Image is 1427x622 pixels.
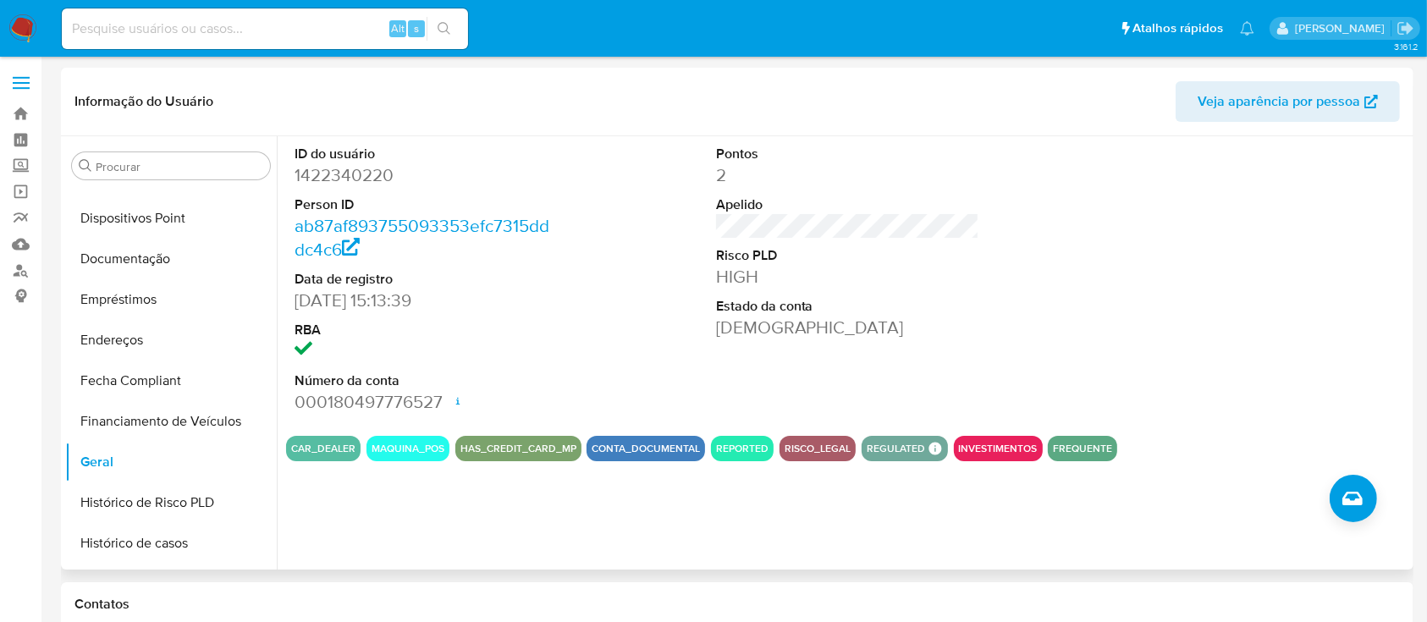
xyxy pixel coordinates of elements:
[295,163,559,187] dd: 1422340220
[295,270,559,289] dt: Data de registro
[96,159,263,174] input: Procurar
[65,361,277,401] button: Fecha Compliant
[65,198,277,239] button: Dispositivos Point
[716,246,980,265] dt: Risco PLD
[1397,19,1414,37] a: Sair
[295,213,549,261] a: ab87af893755093353efc7315dddc4c6
[427,17,461,41] button: search-icon
[295,195,559,214] dt: Person ID
[716,316,980,339] dd: [DEMOGRAPHIC_DATA]
[74,93,213,110] h1: Informação do Usuário
[716,297,980,316] dt: Estado da conta
[65,564,277,604] button: Histórico de conversas
[414,20,419,36] span: s
[716,265,980,289] dd: HIGH
[716,145,980,163] dt: Pontos
[65,239,277,279] button: Documentação
[1132,19,1223,37] span: Atalhos rápidos
[295,321,559,339] dt: RBA
[1295,20,1391,36] p: laisa.felismino@mercadolivre.com
[716,195,980,214] dt: Apelido
[65,401,277,442] button: Financiamento de Veículos
[65,320,277,361] button: Endereços
[65,482,277,523] button: Histórico de Risco PLD
[65,442,277,482] button: Geral
[295,289,559,312] dd: [DATE] 15:13:39
[391,20,405,36] span: Alt
[65,523,277,564] button: Histórico de casos
[65,279,277,320] button: Empréstimos
[62,18,468,40] input: Pesquise usuários ou casos...
[79,159,92,173] button: Procurar
[1240,21,1254,36] a: Notificações
[716,163,980,187] dd: 2
[1198,81,1360,122] span: Veja aparência por pessoa
[295,372,559,390] dt: Número da conta
[295,390,559,414] dd: 000180497776527
[1176,81,1400,122] button: Veja aparência por pessoa
[295,145,559,163] dt: ID do usuário
[74,596,1400,613] h1: Contatos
